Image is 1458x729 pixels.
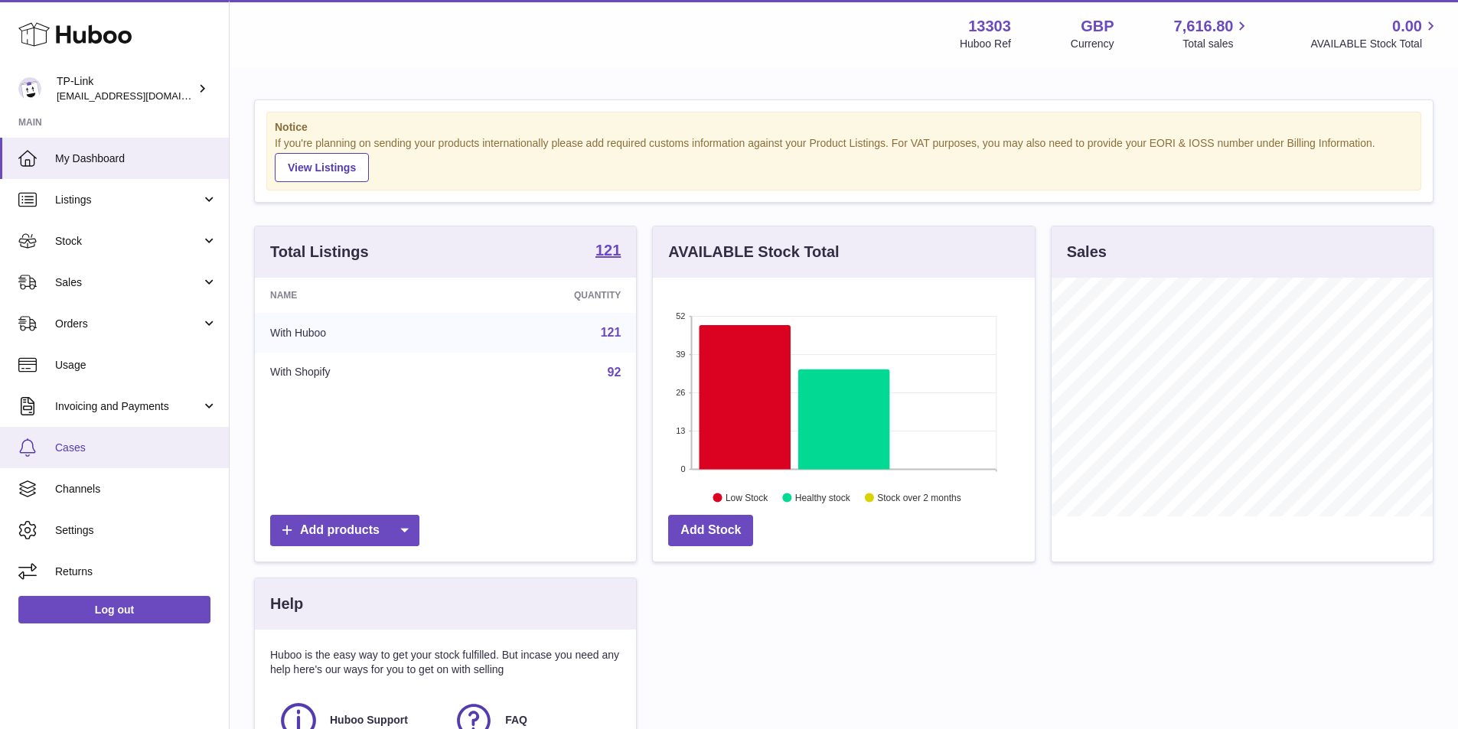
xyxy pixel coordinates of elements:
[677,388,686,397] text: 26
[55,523,217,538] span: Settings
[608,366,621,379] a: 92
[330,713,408,727] span: Huboo Support
[55,482,217,496] span: Channels
[878,492,961,503] text: Stock over 2 months
[505,713,527,727] span: FAQ
[55,151,217,166] span: My Dashboard
[1182,37,1251,51] span: Total sales
[595,242,621,261] a: 121
[270,515,419,546] a: Add products
[57,74,194,103] div: TP-Link
[726,492,768,503] text: Low Stock
[275,136,1413,182] div: If you're planning on sending your products internationally please add required customs informati...
[18,596,210,623] a: Log out
[1174,16,1251,51] a: 7,616.80 Total sales
[255,278,461,313] th: Name
[677,311,686,321] text: 52
[18,77,41,100] img: gaby.chen@tp-link.com
[270,648,621,677] p: Huboo is the easy way to get your stock fulfilled. But incase you need any help here's our ways f...
[55,441,217,455] span: Cases
[968,16,1011,37] strong: 13303
[1067,242,1107,262] h3: Sales
[55,317,201,331] span: Orders
[795,492,851,503] text: Healthy stock
[55,193,201,207] span: Listings
[275,153,369,182] a: View Listings
[595,242,621,258] strong: 121
[255,353,461,392] td: With Shopify
[461,278,637,313] th: Quantity
[1081,16,1114,37] strong: GBP
[677,350,686,359] text: 39
[270,242,369,262] h3: Total Listings
[1174,16,1234,37] span: 7,616.80
[275,120,1413,135] strong: Notice
[55,399,201,414] span: Invoicing and Payments
[55,234,201,249] span: Stock
[601,326,621,339] a: 121
[677,426,686,435] text: 13
[681,464,686,474] text: 0
[668,515,753,546] a: Add Stock
[57,89,225,102] span: [EMAIL_ADDRESS][DOMAIN_NAME]
[668,242,839,262] h3: AVAILABLE Stock Total
[55,275,201,290] span: Sales
[1392,16,1422,37] span: 0.00
[55,358,217,373] span: Usage
[55,565,217,579] span: Returns
[1310,16,1440,51] a: 0.00 AVAILABLE Stock Total
[1071,37,1114,51] div: Currency
[255,313,461,353] td: With Huboo
[1310,37,1440,51] span: AVAILABLE Stock Total
[270,594,303,614] h3: Help
[960,37,1011,51] div: Huboo Ref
